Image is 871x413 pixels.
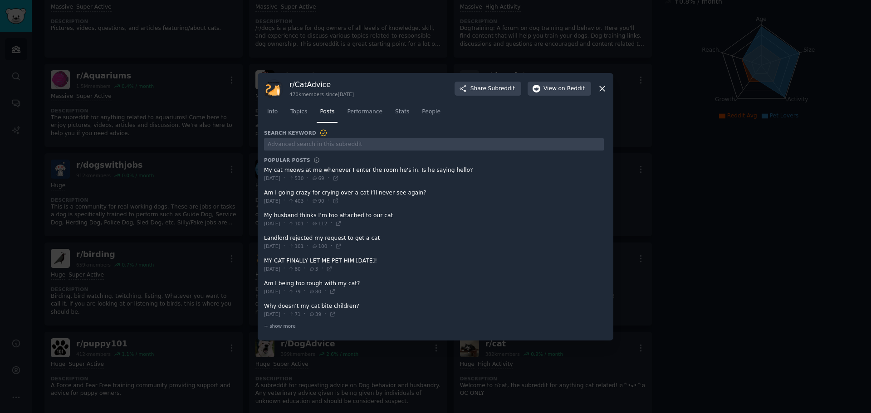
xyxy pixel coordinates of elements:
[307,242,308,250] span: ·
[264,105,281,123] a: Info
[344,105,386,123] a: Performance
[419,105,444,123] a: People
[324,287,326,296] span: ·
[330,242,332,250] span: ·
[309,288,321,295] span: 80
[288,243,303,249] span: 101
[543,85,585,93] span: View
[309,311,321,317] span: 39
[328,197,329,205] span: ·
[304,287,306,296] span: ·
[470,85,515,93] span: Share
[290,108,307,116] span: Topics
[304,265,306,273] span: ·
[422,108,440,116] span: People
[284,242,285,250] span: ·
[455,82,521,96] button: ShareSubreddit
[264,198,280,204] span: [DATE]
[288,288,300,295] span: 79
[284,197,285,205] span: ·
[312,243,327,249] span: 100
[304,310,306,318] span: ·
[264,157,310,163] h3: Popular Posts
[264,311,280,317] span: [DATE]
[307,219,308,228] span: ·
[395,108,409,116] span: Stats
[289,80,354,89] h3: r/ CatAdvice
[264,79,283,98] img: CatAdvice
[347,108,382,116] span: Performance
[320,108,334,116] span: Posts
[312,220,327,227] span: 112
[284,265,285,273] span: ·
[264,138,604,151] input: Advanced search in this subreddit
[330,219,332,228] span: ·
[264,175,280,181] span: [DATE]
[528,82,591,96] button: Viewon Reddit
[264,220,280,227] span: [DATE]
[309,266,318,272] span: 3
[328,174,329,182] span: ·
[288,311,300,317] span: 71
[287,105,310,123] a: Topics
[284,310,285,318] span: ·
[264,129,328,137] h3: Search Keyword
[321,265,323,273] span: ·
[307,174,308,182] span: ·
[317,105,338,123] a: Posts
[284,219,285,228] span: ·
[288,175,303,181] span: 530
[558,85,585,93] span: on Reddit
[264,323,296,329] span: + show more
[284,287,285,296] span: ·
[288,266,300,272] span: 80
[288,220,303,227] span: 101
[289,91,354,97] div: 470k members since [DATE]
[288,198,303,204] span: 403
[307,197,308,205] span: ·
[264,243,280,249] span: [DATE]
[392,105,412,123] a: Stats
[488,85,515,93] span: Subreddit
[324,310,326,318] span: ·
[284,174,285,182] span: ·
[264,288,280,295] span: [DATE]
[312,175,324,181] span: 69
[312,198,324,204] span: 90
[267,108,278,116] span: Info
[264,266,280,272] span: [DATE]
